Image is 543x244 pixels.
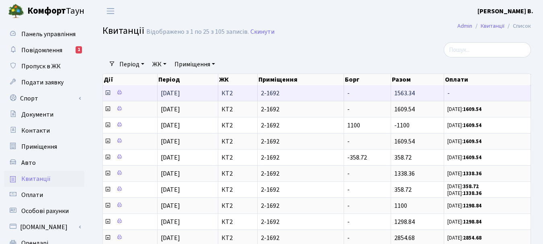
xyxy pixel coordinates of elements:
a: Квитанції [4,171,84,187]
span: 2-1692 [261,122,340,129]
b: 1609.54 [463,122,482,129]
b: 1609.54 [463,106,482,113]
span: КТ2 [221,106,254,113]
span: 2-1692 [261,90,340,96]
span: 358.72 [394,185,412,194]
span: 2-1692 [261,170,340,177]
span: Особові рахунки [21,207,69,215]
small: [DATE]: [447,202,482,209]
span: 1100 [347,121,360,130]
span: 2-1692 [261,154,340,161]
span: [DATE] [161,105,180,114]
a: Admin [457,22,472,30]
span: [DATE] [161,185,180,194]
span: Панель управління [21,30,76,39]
b: 1338.36 [463,170,482,177]
span: 1563.34 [394,89,415,98]
th: Приміщення [258,74,344,85]
span: 1609.54 [394,137,415,146]
span: Таун [27,4,84,18]
small: [DATE]: [447,106,482,113]
span: 1338.36 [394,169,415,178]
span: [DATE] [161,217,180,226]
b: 1609.54 [463,138,482,145]
a: Приміщення [4,139,84,155]
span: - [347,169,350,178]
th: Період [158,74,218,85]
span: - [347,185,350,194]
a: Подати заявку [4,74,84,90]
span: Пропуск в ЖК [21,62,61,71]
span: КТ2 [221,154,254,161]
b: 2854.68 [463,234,482,242]
a: Документи [4,107,84,123]
b: [PERSON_NAME] В. [477,7,533,16]
span: КТ2 [221,235,254,241]
small: [DATE]: [447,218,482,226]
small: [DATE]: [447,154,482,161]
th: Борг [344,74,391,85]
div: Відображено з 1 по 25 з 105 записів. [146,28,249,36]
span: 2-1692 [261,187,340,193]
span: КТ2 [221,203,254,209]
span: [DATE] [161,169,180,178]
b: 1338.36 [463,190,482,197]
a: Квитанції [481,22,504,30]
span: КТ2 [221,138,254,145]
span: Контакти [21,126,50,135]
a: Період [116,57,148,71]
b: Комфорт [27,4,66,17]
th: Дії [103,74,158,85]
span: Оплати [21,191,43,199]
b: 1298.84 [463,218,482,226]
img: logo.png [8,3,24,19]
span: КТ2 [221,90,254,96]
a: Спорт [4,90,84,107]
button: Переключити навігацію [100,4,121,18]
a: ЖК [149,57,170,71]
span: 1100 [394,201,407,210]
a: Приміщення [171,57,218,71]
span: Авто [21,158,36,167]
span: КТ2 [221,170,254,177]
span: КТ2 [221,219,254,225]
span: - [347,217,350,226]
span: Квитанції [21,174,51,183]
span: 2-1692 [261,203,340,209]
a: Пропуск в ЖК [4,58,84,74]
a: Оплати [4,187,84,203]
span: Повідомлення [21,46,62,55]
span: - [447,90,527,96]
a: Особові рахунки [4,203,84,219]
span: 1298.84 [394,217,415,226]
span: - [347,105,350,114]
th: Оплати [444,74,531,85]
small: [DATE]: [447,122,482,129]
b: 1298.84 [463,202,482,209]
span: - [347,201,350,210]
span: 2-1692 [261,138,340,145]
li: Список [504,22,531,31]
span: - [347,234,350,242]
span: 2-1692 [261,219,340,225]
small: [DATE]: [447,170,482,177]
span: 358.72 [394,153,412,162]
span: - [347,137,350,146]
span: [DATE] [161,234,180,242]
th: Разом [391,74,444,85]
small: [DATE]: [447,138,482,145]
span: Приміщення [21,142,57,151]
small: [DATE]: [447,190,482,197]
b: 1609.54 [463,154,482,161]
span: КТ2 [221,122,254,129]
small: [DATE]: [447,183,479,190]
span: 2-1692 [261,235,340,241]
span: -358.72 [347,153,367,162]
span: [DATE] [161,153,180,162]
div: 1 [76,46,82,53]
span: [DATE] [161,201,180,210]
small: [DATE]: [447,234,482,242]
span: КТ2 [221,187,254,193]
a: Панель управління [4,26,84,42]
span: 2-1692 [261,106,340,113]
